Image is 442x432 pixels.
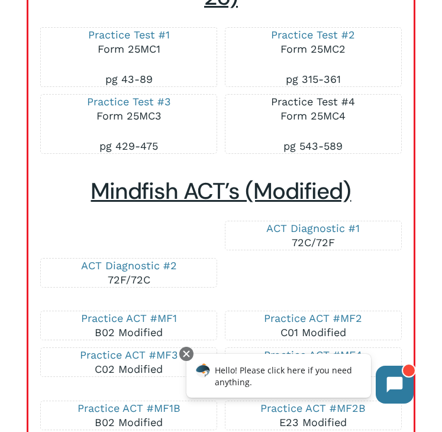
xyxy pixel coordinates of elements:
p: B02 Modified [53,401,205,430]
p: Form 25MC1 [53,28,205,72]
p: Form 25MC4 [237,95,389,139]
p: 72F/72C [53,259,205,287]
a: Practice ACT #MF3 [80,349,178,361]
p: C02 Modified [53,348,205,376]
p: C01 Modified [237,311,389,340]
a: ACT Diagnostic #2 [81,259,177,272]
p: pg 543-589 [237,139,389,153]
p: pg 429-475 [53,139,205,153]
p: B02 Modified [53,311,205,340]
p: pg 315-361 [237,72,389,86]
a: Practice ACT #MF2 [264,312,362,324]
a: Practice Test #1 [88,28,170,41]
a: ACT Diagnostic #1 [266,222,360,234]
a: Practice Test #3 [87,95,171,108]
p: Form 25MC3 [53,95,205,139]
p: 72C/72F [237,221,389,250]
iframe: Chatbot [174,344,425,415]
p: pg 43-89 [53,72,205,86]
a: Practice Test #2 [271,28,355,41]
a: Practice ACT #MF1 [81,312,177,324]
p: Form 25MC2 [237,28,389,72]
a: Practice Test #4 [271,95,355,108]
a: Practice ACT #MF1B [78,402,180,414]
span: Mindfish ACT’s (Modified) [91,176,351,206]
